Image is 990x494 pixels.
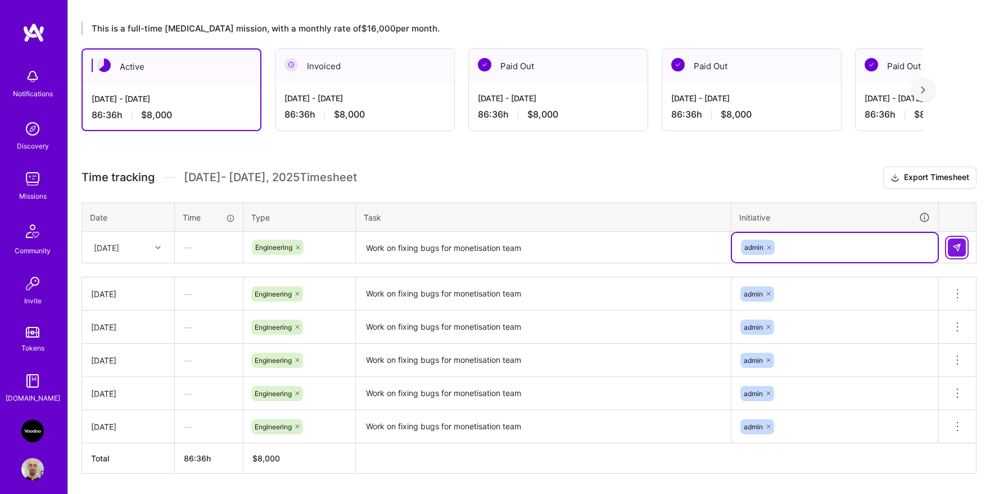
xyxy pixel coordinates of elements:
[21,168,44,190] img: teamwork
[19,458,47,480] a: User Avatar
[255,290,292,298] span: Engineering
[243,203,356,232] th: Type
[527,109,558,120] span: $8,000
[284,92,445,104] div: [DATE] - [DATE]
[13,88,53,100] div: Notifications
[19,218,46,245] img: Community
[744,423,763,431] span: admin
[82,170,155,185] span: Time tracking
[255,356,292,365] span: Engineering
[91,321,165,333] div: [DATE]
[478,109,639,120] div: 86:36 h
[175,443,243,474] th: 86:36h
[721,109,752,120] span: $8,000
[15,245,51,257] div: Community
[357,378,730,409] textarea: Work on fixing bugs for monetisation team
[175,312,243,342] div: —
[865,58,878,71] img: Paid Out
[744,290,763,298] span: admin
[21,65,44,88] img: bell
[21,458,44,480] img: User Avatar
[184,170,357,185] span: [DATE] - [DATE] , 2025 Timesheet
[21,272,44,295] img: Invite
[356,203,731,232] th: Task
[83,50,260,84] div: Active
[744,356,763,365] span: admin
[21,342,44,354] div: Tokens
[92,93,251,105] div: [DATE] - [DATE]
[255,389,292,398] span: Engineering
[17,140,49,152] div: Discovery
[175,279,243,309] div: —
[284,109,445,120] div: 86:36 h
[255,243,292,252] span: Engineering
[744,243,763,252] span: admin
[19,420,47,442] a: VooDoo (BeReal): Engineering Execution Squad
[948,239,967,257] div: null
[890,172,899,184] i: icon Download
[26,327,39,338] img: tokens
[478,92,639,104] div: [DATE] - [DATE]
[357,279,730,310] textarea: Work on fixing bugs for monetisation team
[744,323,763,331] span: admin
[284,58,298,71] img: Invoiced
[24,295,42,307] div: Invite
[82,443,175,474] th: Total
[175,379,243,408] div: —
[175,345,243,375] div: —
[175,412,243,442] div: —
[469,49,648,83] div: Paid Out
[255,323,292,331] span: Engineering
[671,58,685,71] img: Paid Out
[952,243,961,252] img: Submit
[671,109,832,120] div: 86:36 h
[91,388,165,399] div: [DATE]
[91,354,165,366] div: [DATE]
[183,212,235,223] div: Time
[671,92,832,104] div: [DATE] - [DATE]
[243,443,356,474] th: $8,000
[155,245,161,250] i: icon Chevron
[357,312,730,343] textarea: Work on fixing bugs for monetisation team
[914,109,945,120] span: $8,000
[255,423,292,431] span: Engineering
[91,421,165,433] div: [DATE]
[739,211,930,224] div: Initiative
[91,288,165,300] div: [DATE]
[82,203,175,232] th: Date
[175,232,242,262] div: —
[357,411,730,442] textarea: Work on fixing bugs for monetisation team
[883,167,977,189] button: Export Timesheet
[22,23,45,43] img: logo
[275,49,454,83] div: Invoiced
[92,109,251,121] div: 86:36 h
[21,118,44,140] img: discovery
[82,21,923,35] div: This is a full-time [MEDICAL_DATA] mission, with a monthly rate of $16,000 per month.
[662,49,841,83] div: Paid Out
[357,345,730,376] textarea: Work on fixing bugs for monetisation team
[478,58,491,71] img: Paid Out
[744,389,763,398] span: admin
[6,392,60,404] div: [DOMAIN_NAME]
[97,59,111,72] img: Active
[921,86,925,94] img: right
[21,370,44,392] img: guide book
[21,420,44,442] img: VooDoo (BeReal): Engineering Execution Squad
[334,109,365,120] span: $8,000
[141,109,172,121] span: $8,000
[94,241,119,253] div: [DATE]
[19,190,47,202] div: Missions
[357,233,730,263] textarea: Work on fixing bugs for monetisation team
